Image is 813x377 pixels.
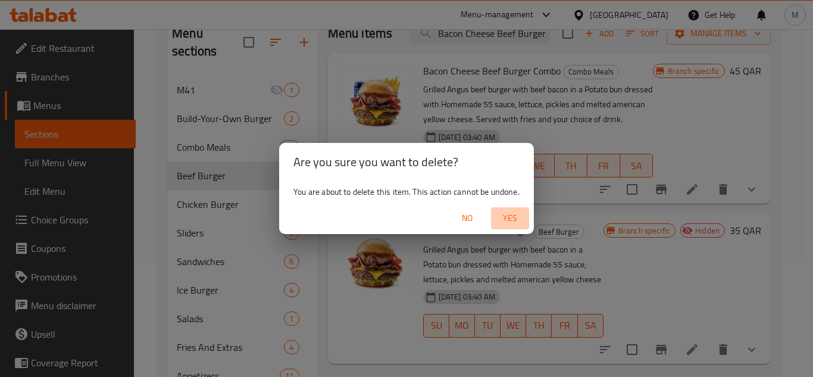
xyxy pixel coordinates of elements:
h2: Are you sure you want to delete? [293,152,520,172]
button: No [448,207,486,229]
button: Yes [491,207,529,229]
span: No [453,211,481,226]
div: You are about to delete this item. This action cannot be undone. [279,181,534,202]
span: Yes [496,211,524,226]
